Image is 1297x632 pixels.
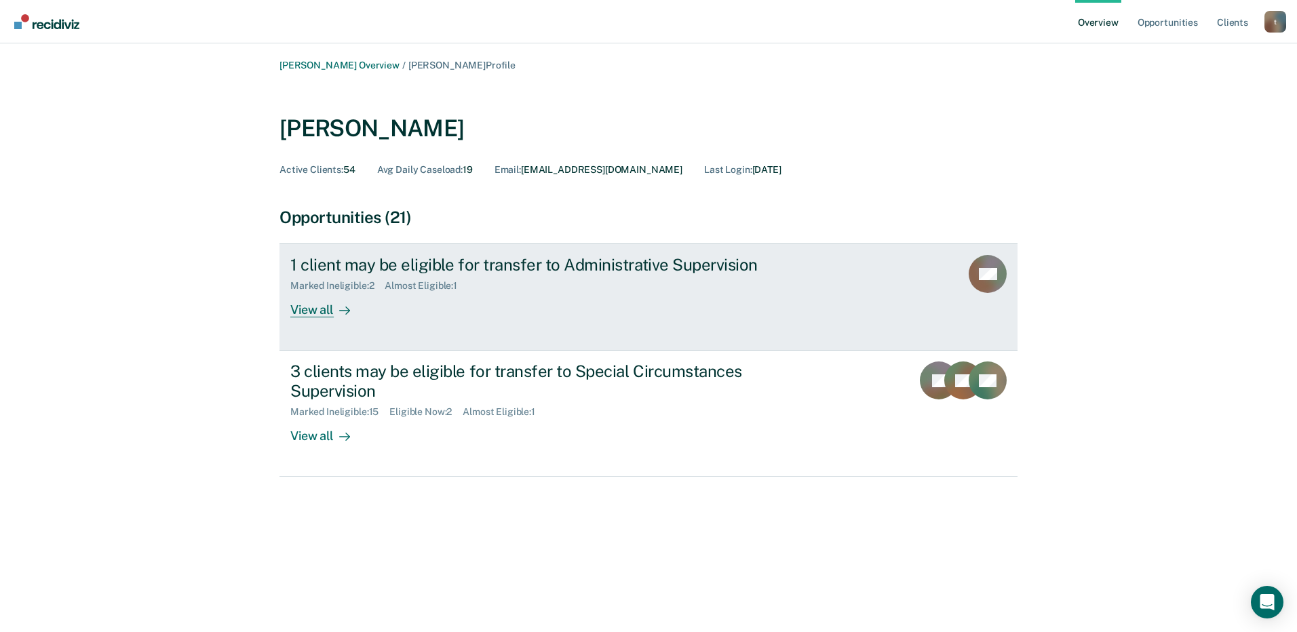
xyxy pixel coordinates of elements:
[463,406,546,418] div: Almost Eligible : 1
[290,280,385,292] div: Marked Ineligible : 2
[279,164,343,175] span: Active Clients :
[279,243,1018,351] a: 1 client may be eligible for transfer to Administrative SupervisionMarked Ineligible:2Almost Elig...
[400,60,408,71] span: /
[290,406,389,418] div: Marked Ineligible : 15
[408,60,516,71] span: [PERSON_NAME] Profile
[377,164,473,176] div: 19
[385,280,468,292] div: Almost Eligible : 1
[704,164,752,175] span: Last Login :
[290,255,767,275] div: 1 client may be eligible for transfer to Administrative Supervision
[389,406,463,418] div: Eligible Now : 2
[495,164,521,175] span: Email :
[377,164,463,175] span: Avg Daily Caseload :
[279,208,1018,227] div: Opportunities (21)
[290,361,767,401] div: 3 clients may be eligible for transfer to Special Circumstances Supervision
[14,14,79,29] img: Recidiviz
[495,164,682,176] div: [EMAIL_ADDRESS][DOMAIN_NAME]
[279,164,355,176] div: 54
[704,164,781,176] div: [DATE]
[279,115,464,142] div: [PERSON_NAME]
[1264,11,1286,33] button: Profile dropdown button
[290,292,366,318] div: View all
[1251,586,1283,618] div: Open Intercom Messenger
[279,60,400,71] a: [PERSON_NAME] Overview
[279,351,1018,477] a: 3 clients may be eligible for transfer to Special Circumstances SupervisionMarked Ineligible:15El...
[1264,11,1286,33] div: t
[290,418,366,444] div: View all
